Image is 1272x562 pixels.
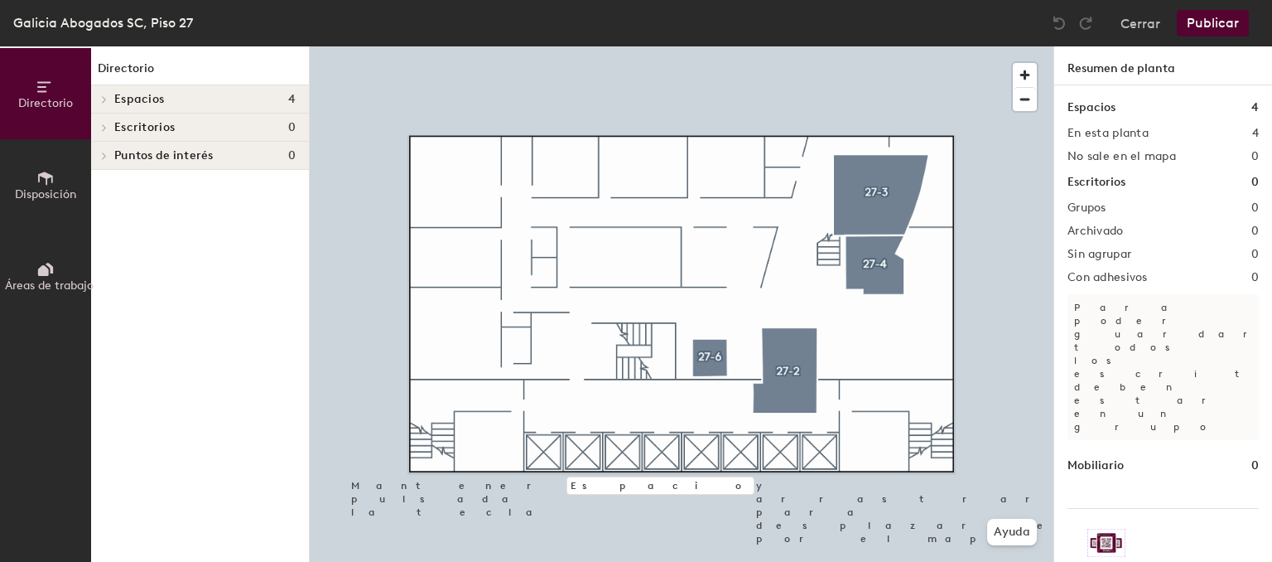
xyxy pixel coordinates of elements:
span: Escritorios [114,121,175,134]
span: 4 [288,93,296,106]
button: Ayuda [987,519,1037,545]
h2: No sale en el mapa [1067,150,1176,163]
h2: En esta planta [1067,127,1149,140]
span: Áreas de trabajo [5,279,94,293]
h2: 0 [1251,201,1259,215]
span: 0 [288,149,296,162]
span: 0 [288,121,296,134]
h2: 0 [1251,271,1259,284]
span: Espacios [114,93,164,106]
h2: 0 [1251,225,1259,238]
h1: 0 [1251,173,1259,191]
h2: 4 [1252,127,1259,140]
span: Disposición [15,187,76,201]
h1: 4 [1251,99,1259,117]
h2: Sin agrupar [1067,248,1131,261]
p: Para poder guardar, todos los escritorios deben estar en un grupo [1067,294,1259,440]
h1: Mobiliario [1067,457,1124,475]
span: Puntos de interés [114,149,214,162]
h2: 0 [1251,150,1259,163]
button: Cerrar [1120,10,1160,36]
h1: Directorio [91,60,309,85]
h1: Resumen de planta [1054,46,1272,85]
span: Directorio [18,96,73,110]
h2: 0 [1251,248,1259,261]
h1: 0 [1251,457,1259,475]
h2: Con adhesivos [1067,271,1148,284]
h2: Grupos [1067,201,1106,215]
h1: Escritorios [1067,173,1125,191]
h2: Archivado [1067,225,1124,238]
div: Galicia Abogados SC, Piso 27 [13,12,193,33]
img: Undo [1051,15,1067,31]
img: Redo [1077,15,1094,31]
button: Publicar [1177,10,1249,36]
img: Logotipo de etiqueta [1087,529,1125,557]
h1: Espacios [1067,99,1115,117]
